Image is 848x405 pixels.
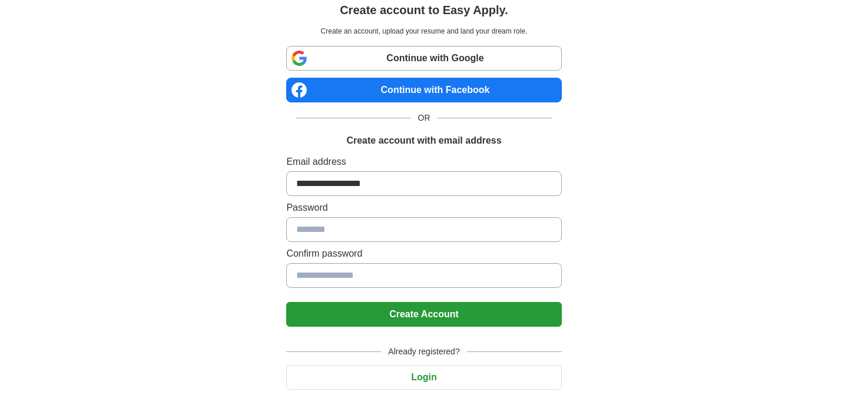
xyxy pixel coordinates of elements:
button: Login [286,365,561,390]
button: Create Account [286,302,561,327]
label: Confirm password [286,247,561,261]
span: OR [411,112,438,124]
a: Continue with Google [286,46,561,71]
h1: Create account to Easy Apply. [340,1,508,19]
a: Continue with Facebook [286,78,561,102]
label: Email address [286,155,561,169]
span: Already registered? [381,346,466,358]
label: Password [286,201,561,215]
a: Login [286,372,561,382]
h1: Create account with email address [346,134,501,148]
p: Create an account, upload your resume and land your dream role. [289,26,559,36]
